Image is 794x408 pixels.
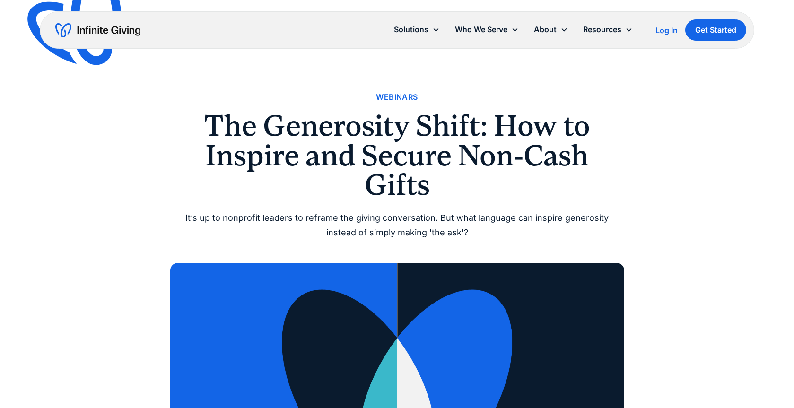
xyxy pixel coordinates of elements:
div: About [534,23,557,36]
a: Get Started [685,19,746,41]
div: Who We Serve [455,23,507,36]
a: Webinars [376,91,418,104]
div: Who We Serve [447,19,526,40]
h1: The Generosity Shift: How to Inspire and Secure Non-Cash Gifts [170,111,624,200]
div: About [526,19,576,40]
div: It’s up to nonprofit leaders to reframe the giving conversation. But what language can inspire ge... [170,211,624,240]
a: Log In [655,25,678,36]
div: Resources [576,19,640,40]
div: Solutions [394,23,428,36]
a: home [55,23,140,38]
div: Log In [655,26,678,34]
div: Resources [583,23,621,36]
div: Solutions [386,19,447,40]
